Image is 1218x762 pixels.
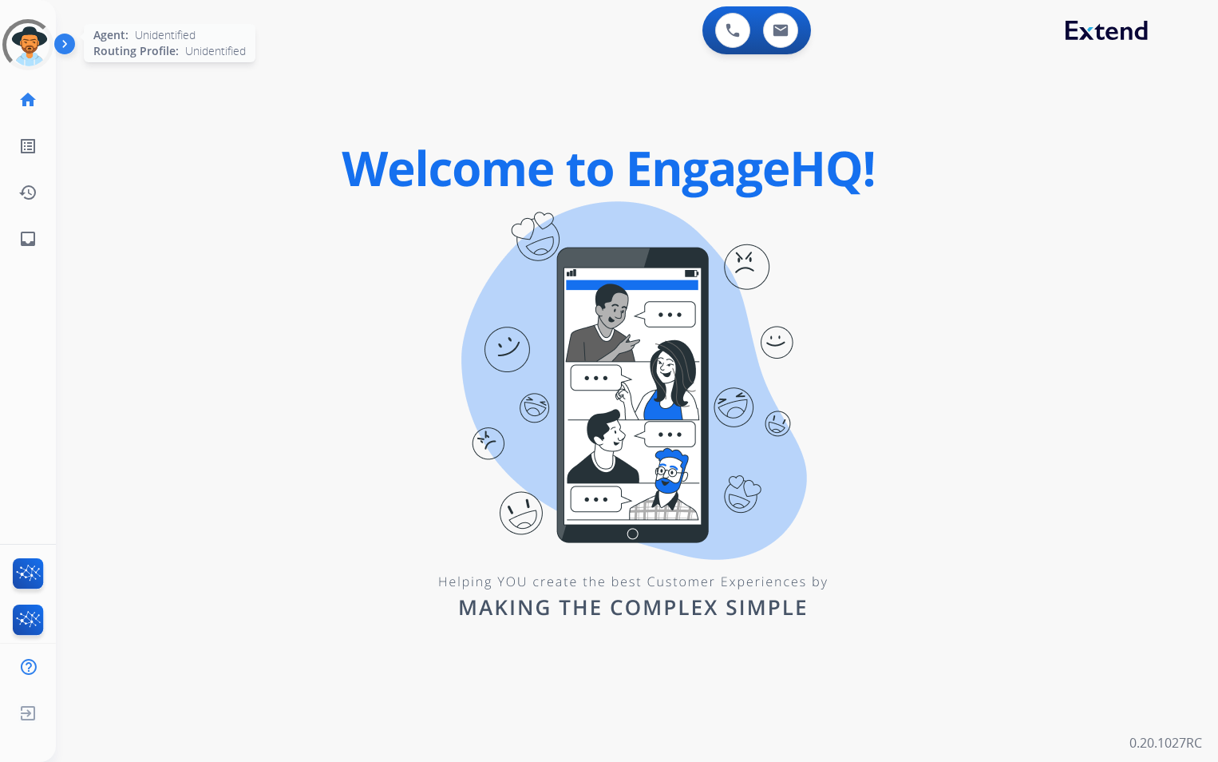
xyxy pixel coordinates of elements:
[18,183,38,202] mat-icon: history
[93,27,129,43] span: Agent:
[135,27,196,43] span: Unidentified
[93,43,179,59] span: Routing Profile:
[185,43,246,59] span: Unidentified
[18,229,38,248] mat-icon: inbox
[18,90,38,109] mat-icon: home
[18,137,38,156] mat-icon: list_alt
[1129,733,1202,752] p: 0.20.1027RC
